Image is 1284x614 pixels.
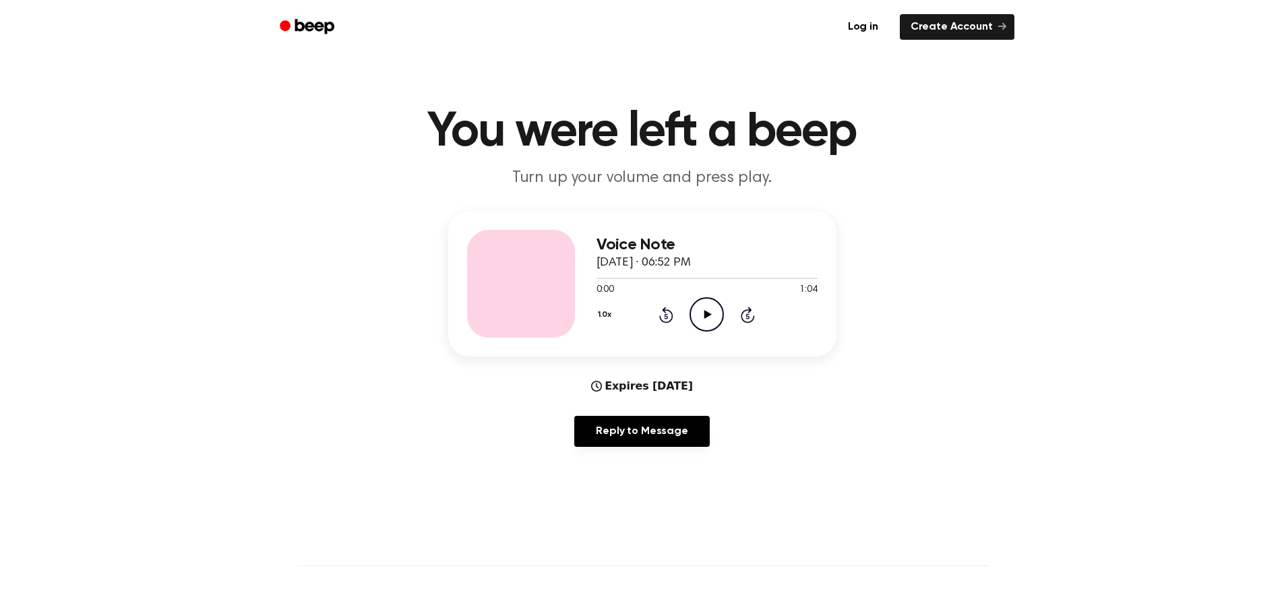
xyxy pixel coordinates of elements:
span: 0:00 [597,283,614,297]
span: 1:04 [799,283,817,297]
p: Turn up your volume and press play. [384,167,901,189]
button: 1.0x [597,303,617,326]
a: Log in [834,11,892,42]
a: Beep [270,14,346,40]
span: [DATE] · 06:52 PM [597,257,691,269]
a: Reply to Message [574,416,709,447]
h3: Voice Note [597,236,818,254]
h1: You were left a beep [297,108,987,156]
div: Expires [DATE] [591,378,693,394]
a: Create Account [900,14,1014,40]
